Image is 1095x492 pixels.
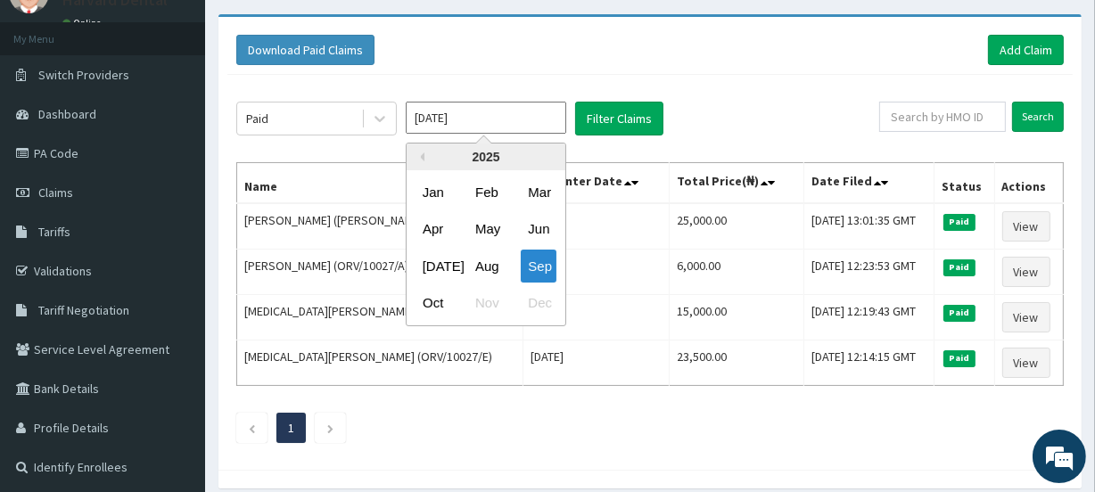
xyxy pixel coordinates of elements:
[804,250,934,295] td: [DATE] 12:23:53 GMT
[988,35,1064,65] a: Add Claim
[1012,102,1064,132] input: Search
[416,250,451,283] div: Choose July 2025
[669,163,803,204] th: Total Price(₦)
[943,350,976,366] span: Paid
[669,295,803,340] td: 15,000.00
[416,176,451,209] div: Choose January 2025
[93,100,300,123] div: Chat with us now
[804,340,934,386] td: [DATE] 12:14:15 GMT
[237,163,523,204] th: Name
[292,9,335,52] div: Minimize live chat window
[38,224,70,240] span: Tariffs
[468,213,504,246] div: Choose May 2025
[1002,257,1050,287] a: View
[521,213,556,246] div: Choose June 2025
[237,340,523,386] td: [MEDICAL_DATA][PERSON_NAME] (ORV/10027/E)
[1002,211,1050,242] a: View
[407,143,565,170] div: 2025
[416,152,424,161] button: Previous Year
[1002,302,1050,332] a: View
[934,163,995,204] th: Status
[943,214,976,230] span: Paid
[523,340,669,386] td: [DATE]
[416,213,451,246] div: Choose April 2025
[521,250,556,283] div: Choose September 2025
[468,176,504,209] div: Choose February 2025
[879,102,1006,132] input: Search by HMO ID
[575,102,663,135] button: Filter Claims
[237,203,523,250] td: [PERSON_NAME] ([PERSON_NAME]/10006/A)
[804,203,934,250] td: [DATE] 13:01:35 GMT
[237,250,523,295] td: [PERSON_NAME] (ORV/10027/A)
[804,163,934,204] th: Date Filed
[237,295,523,340] td: [MEDICAL_DATA][PERSON_NAME] (ORV/10027/E)
[943,259,976,275] span: Paid
[248,420,256,436] a: Previous page
[1002,348,1050,378] a: View
[943,305,976,321] span: Paid
[38,302,129,318] span: Tariff Negotiation
[669,250,803,295] td: 6,000.00
[669,340,803,386] td: 23,500.00
[288,420,294,436] a: Page 1 is your current page
[669,203,803,250] td: 25,000.00
[406,102,566,134] input: Select Month and Year
[236,35,375,65] button: Download Paid Claims
[468,250,504,283] div: Choose August 2025
[62,17,105,29] a: Online
[9,314,340,376] textarea: Type your message and hit 'Enter'
[407,174,565,322] div: month 2025-09
[38,106,96,122] span: Dashboard
[416,287,451,320] div: Choose October 2025
[103,138,246,318] span: We're online!
[246,110,268,127] div: Paid
[38,67,129,83] span: Switch Providers
[38,184,73,201] span: Claims
[994,163,1063,204] th: Actions
[326,420,334,436] a: Next page
[521,176,556,209] div: Choose March 2025
[804,295,934,340] td: [DATE] 12:19:43 GMT
[33,89,72,134] img: d_794563401_company_1708531726252_794563401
